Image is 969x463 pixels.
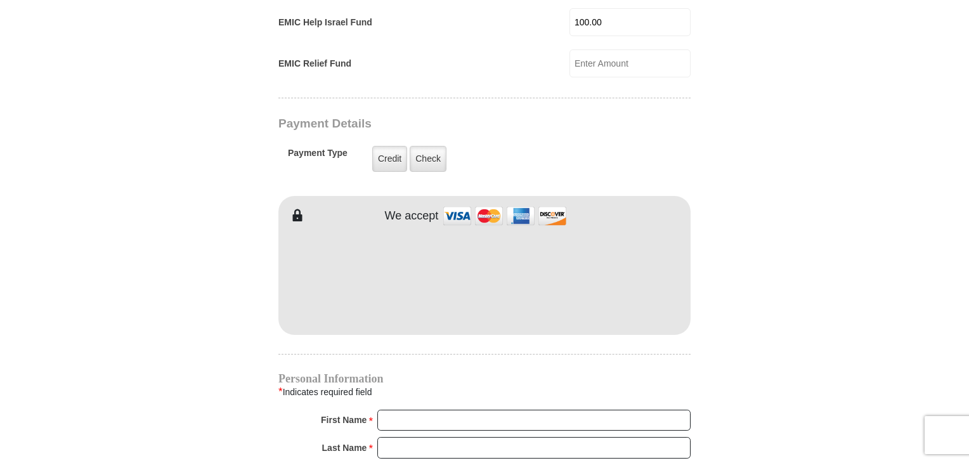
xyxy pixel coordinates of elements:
[441,202,568,230] img: credit cards accepted
[288,148,348,165] h5: Payment Type
[278,57,351,70] label: EMIC Relief Fund
[322,439,367,457] strong: Last Name
[372,146,407,172] label: Credit
[321,411,367,429] strong: First Name
[278,117,602,131] h3: Payment Details
[385,209,439,223] h4: We accept
[278,374,691,384] h4: Personal Information
[569,49,691,77] input: Enter Amount
[410,146,446,172] label: Check
[278,384,691,400] div: Indicates required field
[278,16,372,29] label: EMIC Help Israel Fund
[569,8,691,36] input: Enter Amount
